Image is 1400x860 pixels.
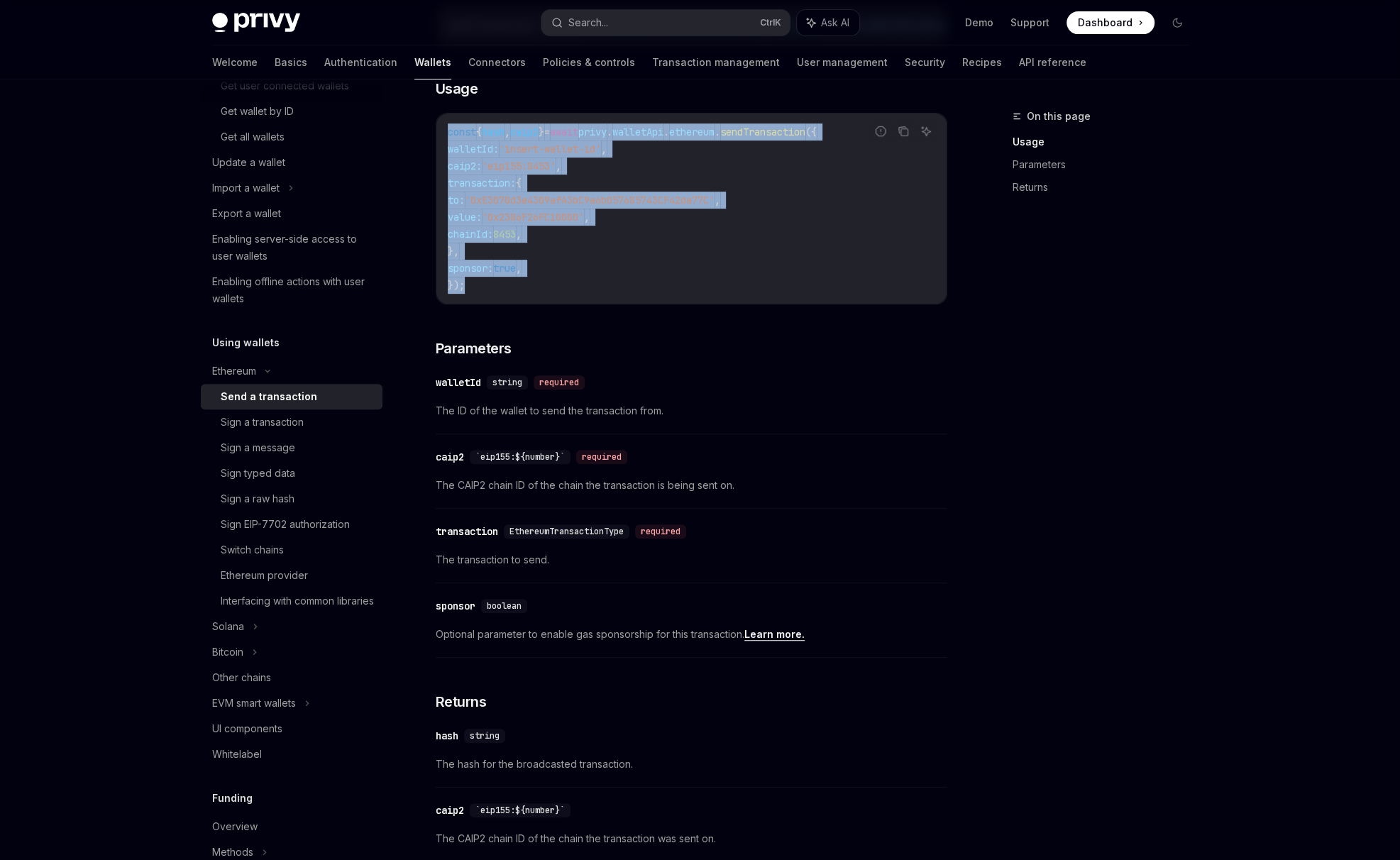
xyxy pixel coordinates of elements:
[212,13,300,33] img: dark logo
[465,194,715,206] span: '0xE3070d3e4309afA3bC9a6b057685743CF42da77C'
[201,665,382,690] a: Other chains
[275,45,307,79] a: Basics
[324,45,397,79] a: Authentication
[436,524,498,539] div: transaction
[1013,153,1200,176] a: Parameters
[436,477,947,494] span: The CAIP2 chain ID of the chain the transaction is being sent on.
[509,526,624,537] span: EthereumTransactionType
[212,746,262,763] div: Whitelabel
[516,228,522,241] span: ,
[212,720,282,737] div: UI components
[212,644,243,661] div: Bitcoin
[221,439,295,456] div: Sign a message
[201,716,382,742] a: UI components
[201,742,382,767] a: Whitelabel
[1066,11,1154,34] a: Dashboard
[201,269,382,312] a: Enabling offline actions with user wallets
[201,124,382,150] a: Get all wallets
[516,177,522,189] span: {
[663,126,669,138] span: .
[448,194,465,206] span: to:
[499,143,601,155] span: 'insert-wallet-id'
[212,618,244,635] div: Solana
[448,143,499,155] span: walletId:
[468,45,526,79] a: Connectors
[448,228,493,241] span: chainId:
[212,818,258,835] div: Overview
[448,211,482,224] span: value:
[1013,131,1200,153] a: Usage
[212,273,374,307] div: Enabling offline actions with user wallets
[550,126,578,138] span: await
[221,516,350,533] div: Sign EIP-7702 authorization
[221,103,294,120] div: Get wallet by ID
[221,414,304,431] div: Sign a transaction
[744,628,805,641] a: Learn more.
[201,409,382,435] a: Sign a transaction
[612,126,663,138] span: walletApi
[212,231,374,265] div: Enabling server-side access to user wallets
[917,122,935,140] button: Ask AI
[448,279,465,292] span: });
[493,228,516,241] span: 8453
[482,126,505,138] span: hash
[492,377,522,388] span: string
[436,756,947,773] span: The hash for the broadcasted transaction.
[607,126,612,138] span: .
[578,126,607,138] span: privy
[1078,16,1132,30] span: Dashboard
[201,99,382,124] a: Get wallet by ID
[436,599,475,613] div: sponsor
[584,211,590,224] span: ,
[436,375,481,390] div: walletId
[212,790,253,807] h5: Funding
[539,126,544,138] span: }
[652,45,780,79] a: Transaction management
[448,262,493,275] span: sponsor:
[715,126,720,138] span: .
[212,154,285,171] div: Update a wallet
[894,122,913,140] button: Copy the contents from the code block
[201,814,382,839] a: Overview
[221,592,374,610] div: Interfacing with common libraries
[201,435,382,461] a: Sign a message
[1010,16,1049,30] a: Support
[797,45,888,79] a: User management
[201,384,382,409] a: Send a transaction
[436,729,458,743] div: hash
[201,226,382,269] a: Enabling server-side access to user wallets
[201,563,382,588] a: Ethereum provider
[221,388,317,405] div: Send a transaction
[436,830,947,847] span: The CAIP2 chain ID of the chain the transaction was sent on.
[905,45,945,79] a: Security
[212,334,280,351] h5: Using wallets
[476,126,482,138] span: {
[436,450,464,464] div: caip2
[962,45,1002,79] a: Recipes
[1019,45,1086,79] a: API reference
[487,600,522,612] span: boolean
[493,262,516,275] span: true
[212,363,256,380] div: Ethereum
[543,45,635,79] a: Policies & controls
[821,16,849,30] span: Ask AI
[212,180,280,197] div: Import a wallet
[720,126,805,138] span: sendTransaction
[516,262,522,275] span: ,
[1166,11,1189,34] button: Toggle dark mode
[1027,108,1091,125] span: On this page
[221,541,284,558] div: Switch chains
[448,126,476,138] span: const
[221,128,285,145] div: Get all wallets
[436,692,487,712] span: Returns
[201,512,382,537] a: Sign EIP-7702 authorization
[544,126,550,138] span: =
[221,567,308,584] div: Ethereum provider
[436,402,947,419] span: The ID of the wallet to send the transaction from.
[436,338,512,358] span: Parameters
[436,551,947,568] span: The transaction to send.
[482,160,556,172] span: 'eip155:8453'
[448,245,459,258] span: },
[470,730,500,742] span: string
[576,450,627,464] div: required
